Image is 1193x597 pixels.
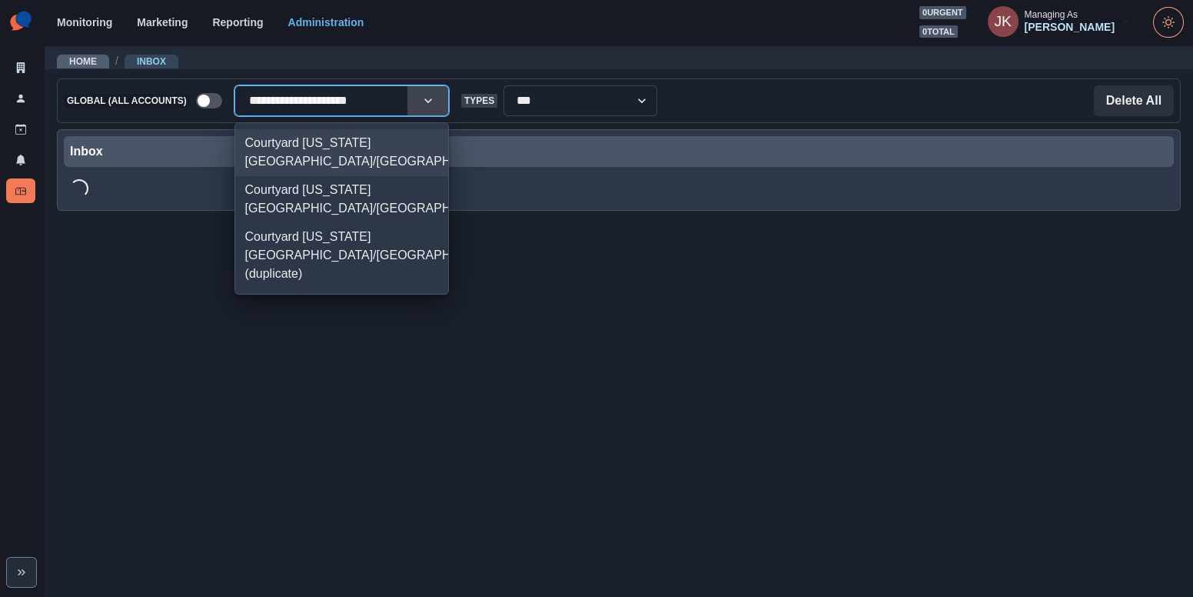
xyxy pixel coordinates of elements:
a: Administration [288,16,364,28]
div: Managing As [1025,9,1078,20]
div: Jon Kratz [994,3,1011,40]
a: Draft Posts [6,117,35,142]
div: Courtyard [US_STATE][GEOGRAPHIC_DATA]/[GEOGRAPHIC_DATA](duplicate) [235,223,448,288]
span: 0 total [919,25,958,38]
div: Courtyard [US_STATE][GEOGRAPHIC_DATA]/[GEOGRAPHIC_DATA] [235,176,448,223]
a: Home [69,56,97,67]
button: Managing As[PERSON_NAME] [975,6,1144,37]
span: Types [461,94,497,108]
div: Inbox [70,142,1168,161]
span: / [115,53,118,69]
a: Marketing [137,16,188,28]
a: Inbox [6,178,35,203]
button: Toggle Mode [1153,7,1184,38]
button: Delete All [1094,85,1174,116]
a: Inbox [137,56,166,67]
button: Expand [6,557,37,588]
span: 0 urgent [919,6,966,19]
nav: breadcrumb [57,53,178,69]
a: Clients [6,55,35,80]
a: Reporting [212,16,263,28]
span: Global (All Accounts) [64,94,190,108]
a: Users [6,86,35,111]
a: Notifications [6,148,35,172]
div: [PERSON_NAME] [1025,21,1115,34]
a: Monitoring [57,16,112,28]
div: Courtyard [US_STATE][GEOGRAPHIC_DATA]/[GEOGRAPHIC_DATA] [235,129,448,176]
